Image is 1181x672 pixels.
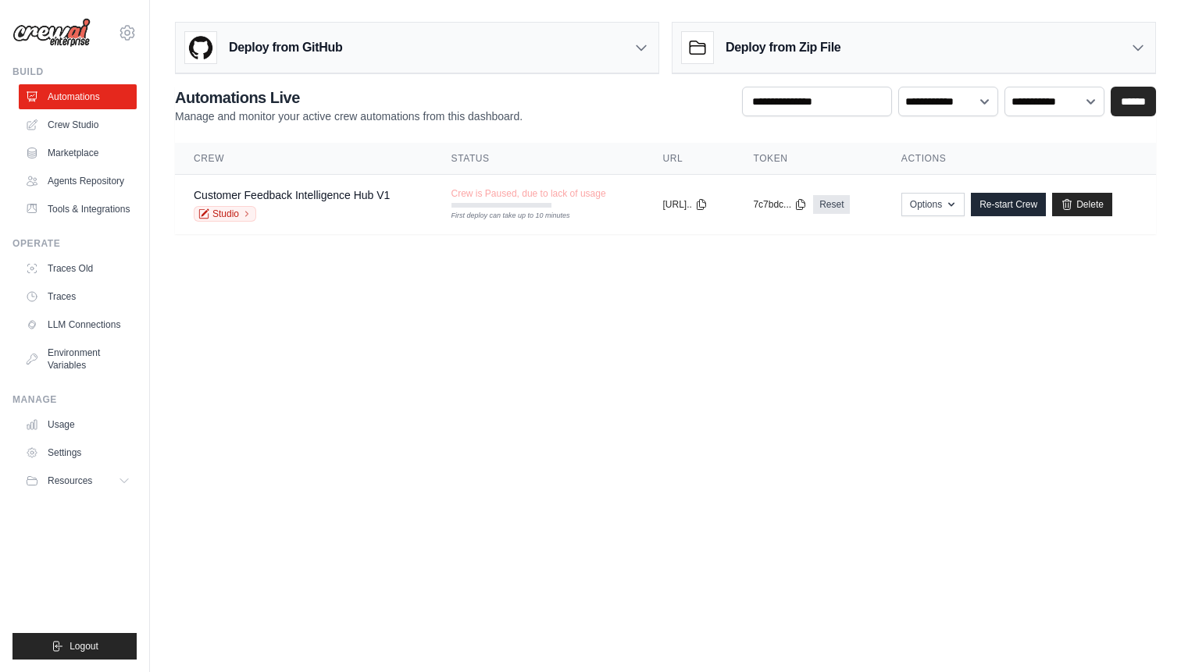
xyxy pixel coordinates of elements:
[185,32,216,63] img: GitHub Logo
[644,143,734,175] th: URL
[175,143,433,175] th: Crew
[971,193,1046,216] a: Re-start Crew
[19,197,137,222] a: Tools & Integrations
[12,633,137,660] button: Logout
[19,340,137,378] a: Environment Variables
[19,412,137,437] a: Usage
[813,195,850,214] a: Reset
[753,198,807,211] button: 7c7bdc...
[19,312,137,337] a: LLM Connections
[12,66,137,78] div: Build
[1103,597,1181,672] iframe: Chat Widget
[451,187,606,200] span: Crew is Paused, due to lack of usage
[1052,193,1112,216] a: Delete
[883,143,1156,175] th: Actions
[19,112,137,137] a: Crew Studio
[19,256,137,281] a: Traces Old
[48,475,92,487] span: Resources
[19,468,137,493] button: Resources
[433,143,644,175] th: Status
[19,169,137,194] a: Agents Repository
[19,284,137,309] a: Traces
[734,143,882,175] th: Token
[19,140,137,165] a: Marketplace
[451,211,551,222] div: First deploy can take up to 10 minutes
[12,237,137,250] div: Operate
[194,206,256,222] a: Studio
[12,393,137,406] div: Manage
[229,38,342,57] h3: Deploy from GitHub
[175,108,523,124] p: Manage and monitor your active crew automations from this dashboard.
[901,193,965,216] button: Options
[19,84,137,109] a: Automations
[726,38,840,57] h3: Deploy from Zip File
[194,189,390,201] a: Customer Feedback Intelligence Hub V1
[70,640,98,652] span: Logout
[12,18,91,48] img: Logo
[175,87,523,108] h2: Automations Live
[19,440,137,465] a: Settings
